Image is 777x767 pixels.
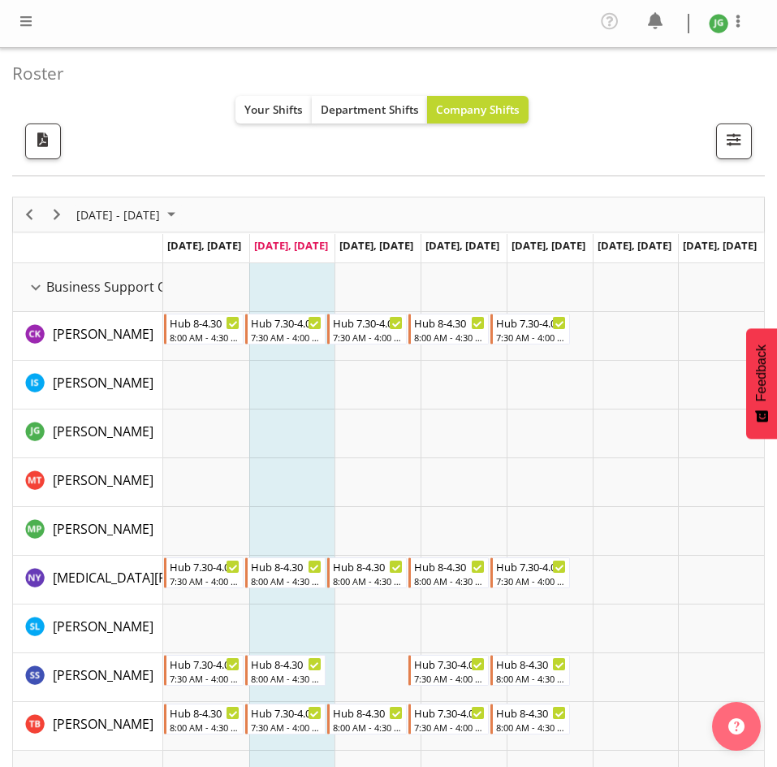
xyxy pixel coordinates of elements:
[164,314,244,344] div: Chloe Kim"s event - Hub 8-4.30 Begin From Monday, September 8, 2025 at 8:00:00 AM GMT+12:00 Ends ...
[53,422,153,440] span: [PERSON_NAME]
[53,568,255,587] a: [MEDICAL_DATA][PERSON_NAME]
[490,314,570,344] div: Chloe Kim"s event - Hub 7.30-4.00 Begin From Friday, September 12, 2025 at 7:30:00 AM GMT+12:00 E...
[728,718,745,734] img: help-xxl-2.png
[598,238,671,253] span: [DATE], [DATE]
[683,238,757,253] span: [DATE], [DATE]
[512,238,585,253] span: [DATE], [DATE]
[53,665,153,685] a: [PERSON_NAME]
[13,409,163,458] td: Janine Grundler resource
[170,656,240,672] div: Hub 7.30-4.00
[13,263,163,312] td: Business Support Office resource
[12,64,752,83] h4: Roster
[170,558,240,574] div: Hub 7.30-4.00
[251,704,321,721] div: Hub 7.30-4.00
[170,704,240,721] div: Hub 8-4.30
[414,656,484,672] div: Hub 7.30-4.00
[53,422,153,441] a: [PERSON_NAME]
[251,314,321,331] div: Hub 7.30-4.00
[321,102,419,117] span: Department Shifts
[164,704,244,734] div: Tyla Boyd"s event - Hub 8-4.30 Begin From Monday, September 8, 2025 at 8:00:00 AM GMT+12:00 Ends ...
[245,557,325,588] div: Nikita Yates"s event - Hub 8-4.30 Begin From Tuesday, September 9, 2025 at 8:00:00 AM GMT+12:00 E...
[251,574,321,587] div: 8:00 AM - 4:30 PM
[53,373,153,392] a: [PERSON_NAME]
[46,277,193,297] span: Business Support Office
[167,238,241,253] span: [DATE], [DATE]
[414,721,484,734] div: 7:30 AM - 4:00 PM
[244,102,303,117] span: Your Shifts
[75,205,162,225] span: [DATE] - [DATE]
[427,96,529,123] button: Company Shifts
[333,704,403,721] div: Hub 8-4.30
[170,672,240,685] div: 7:30 AM - 4:00 PM
[15,197,43,232] div: Previous
[339,238,413,253] span: [DATE], [DATE]
[490,704,570,734] div: Tyla Boyd"s event - Hub 8-4.30 Begin From Friday, September 12, 2025 at 8:00:00 AM GMT+12:00 Ends...
[235,96,312,123] button: Your Shifts
[496,558,566,574] div: Hub 7.30-4.00
[251,721,321,734] div: 7:30 AM - 4:00 PM
[19,205,41,225] button: Previous
[716,123,752,159] button: Filter Shifts
[327,314,407,344] div: Chloe Kim"s event - Hub 7.30-4.00 Begin From Wednesday, September 10, 2025 at 7:30:00 AM GMT+12:0...
[170,331,240,344] div: 8:00 AM - 4:30 PM
[496,574,566,587] div: 7:30 AM - 4:00 PM
[254,238,328,253] span: [DATE], [DATE]
[496,672,566,685] div: 8:00 AM - 4:30 PM
[436,102,520,117] span: Company Shifts
[53,519,153,539] a: [PERSON_NAME]
[496,331,566,344] div: 7:30 AM - 4:00 PM
[53,470,153,490] a: [PERSON_NAME]
[170,721,240,734] div: 8:00 AM - 4:30 PM
[251,656,321,672] div: Hub 8-4.30
[414,558,484,574] div: Hub 8-4.30
[164,655,244,686] div: Savita Savita"s event - Hub 7.30-4.00 Begin From Monday, September 8, 2025 at 7:30:00 AM GMT+12:0...
[490,655,570,686] div: Savita Savita"s event - Hub 8-4.30 Begin From Friday, September 12, 2025 at 8:00:00 AM GMT+12:00 ...
[53,520,153,538] span: [PERSON_NAME]
[490,557,570,588] div: Nikita Yates"s event - Hub 7.30-4.00 Begin From Friday, September 12, 2025 at 7:30:00 AM GMT+12:0...
[53,471,153,489] span: [PERSON_NAME]
[333,721,403,734] div: 8:00 AM - 4:30 PM
[425,238,499,253] span: [DATE], [DATE]
[13,653,163,702] td: Savita Savita resource
[53,569,255,587] span: [MEDICAL_DATA][PERSON_NAME]
[245,655,325,686] div: Savita Savita"s event - Hub 8-4.30 Begin From Tuesday, September 9, 2025 at 8:00:00 AM GMT+12:00 ...
[164,557,244,588] div: Nikita Yates"s event - Hub 7.30-4.00 Begin From Monday, September 8, 2025 at 7:30:00 AM GMT+12:00...
[53,325,153,343] span: [PERSON_NAME]
[327,557,407,588] div: Nikita Yates"s event - Hub 8-4.30 Begin From Wednesday, September 10, 2025 at 8:00:00 AM GMT+12:0...
[13,458,163,507] td: Michelle Thomas resource
[496,656,566,672] div: Hub 8-4.30
[74,205,183,225] button: September 08 - 14, 2025
[53,374,153,392] span: [PERSON_NAME]
[13,702,163,751] td: Tyla Boyd resource
[333,314,403,331] div: Hub 7.30-4.00
[496,721,566,734] div: 8:00 AM - 4:30 PM
[754,344,769,401] span: Feedback
[408,655,488,686] div: Savita Savita"s event - Hub 7.30-4.00 Begin From Thursday, September 11, 2025 at 7:30:00 AM GMT+1...
[245,314,325,344] div: Chloe Kim"s event - Hub 7.30-4.00 Begin From Tuesday, September 9, 2025 at 7:30:00 AM GMT+12:00 E...
[43,197,71,232] div: Next
[251,558,321,574] div: Hub 8-4.30
[53,714,153,734] a: [PERSON_NAME]
[312,96,428,123] button: Department Shifts
[13,312,163,361] td: Chloe Kim resource
[496,314,566,331] div: Hub 7.30-4.00
[245,704,325,734] div: Tyla Boyd"s event - Hub 7.30-4.00 Begin From Tuesday, September 9, 2025 at 7:30:00 AM GMT+12:00 E...
[13,604,163,653] td: Sarah Lamont resource
[13,507,163,556] td: Millie Pumphrey resource
[408,704,488,734] div: Tyla Boyd"s event - Hub 7.30-4.00 Begin From Thursday, September 11, 2025 at 7:30:00 AM GMT+12:00...
[53,666,153,684] span: [PERSON_NAME]
[13,361,163,409] td: Isabel Simcox resource
[333,574,403,587] div: 8:00 AM - 4:30 PM
[333,558,403,574] div: Hub 8-4.30
[327,704,407,734] div: Tyla Boyd"s event - Hub 8-4.30 Begin From Wednesday, September 10, 2025 at 8:00:00 AM GMT+12:00 E...
[53,715,153,733] span: [PERSON_NAME]
[414,574,484,587] div: 8:00 AM - 4:30 PM
[496,704,566,721] div: Hub 8-4.30
[46,205,68,225] button: Next
[251,672,321,685] div: 8:00 AM - 4:30 PM
[251,331,321,344] div: 7:30 AM - 4:00 PM
[414,314,484,331] div: Hub 8-4.30
[25,123,61,159] button: Download a PDF of the roster according to the set date range.
[333,331,403,344] div: 7:30 AM - 4:00 PM
[170,314,240,331] div: Hub 8-4.30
